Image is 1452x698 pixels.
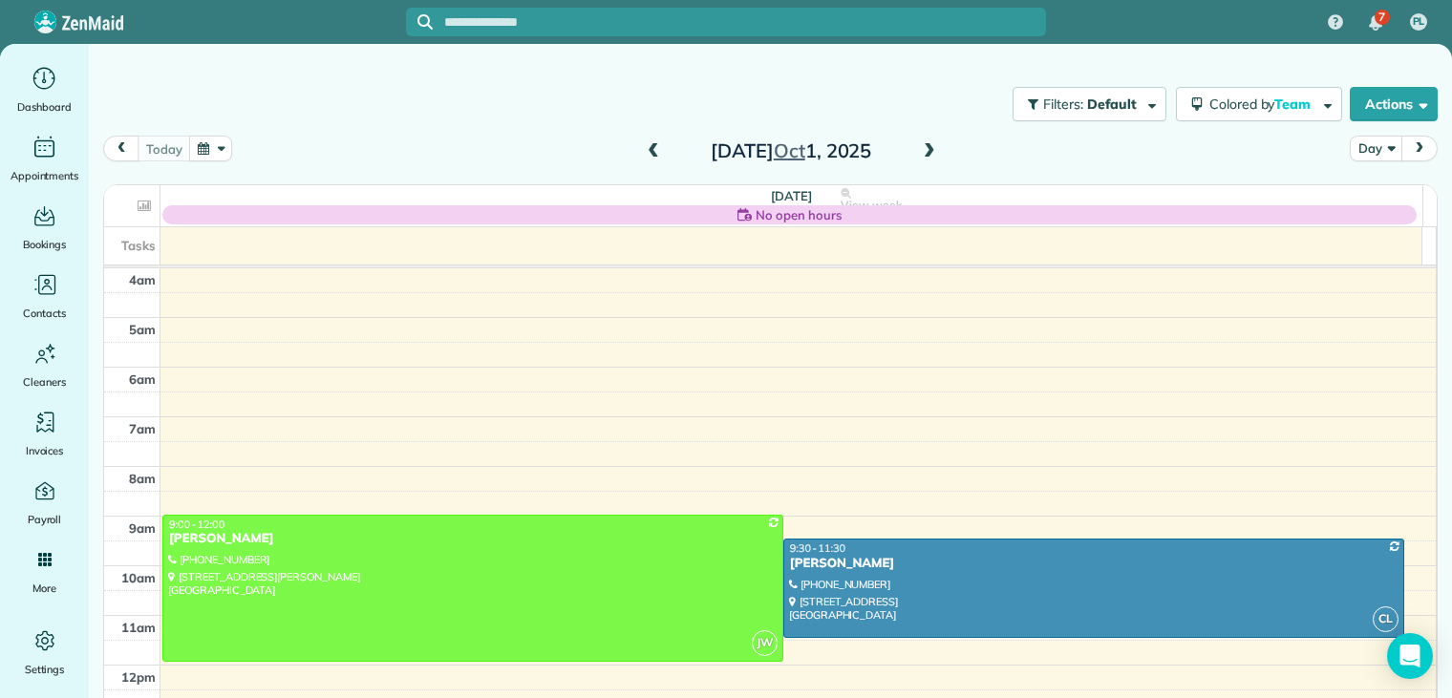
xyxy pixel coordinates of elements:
span: Colored by [1209,95,1317,113]
span: 11am [121,620,156,635]
span: Default [1087,95,1138,113]
span: PL [1413,14,1425,30]
span: Team [1274,95,1313,113]
button: Actions [1350,87,1438,121]
span: 7am [129,421,156,436]
span: 5am [129,322,156,337]
span: 6am [129,371,156,387]
span: 7 [1378,10,1385,25]
span: Invoices [26,441,64,460]
span: Dashboard [17,97,72,116]
span: CL [1373,606,1399,632]
button: next [1401,136,1438,161]
a: Filters: Default [1003,87,1166,121]
span: Payroll [28,510,62,529]
span: Tasks [121,238,156,253]
span: 12pm [121,669,156,685]
span: Settings [25,660,65,679]
span: 9:30 - 11:30 [790,541,845,555]
a: Appointments [8,132,81,185]
a: Invoices [8,407,81,460]
button: today [138,136,190,161]
a: Settings [8,625,81,679]
button: Colored byTeam [1176,87,1342,121]
span: 9:00 - 12:00 [169,518,224,531]
span: 9am [129,520,156,536]
span: More [32,579,56,598]
span: Bookings [23,235,67,254]
span: 10am [121,570,156,585]
a: Contacts [8,269,81,323]
span: View week [841,198,902,213]
span: [DATE] [771,188,812,203]
span: Cleaners [23,372,66,391]
button: Filters: Default [1013,87,1166,121]
h2: [DATE] 1, 2025 [672,140,910,161]
svg: Focus search [417,14,433,30]
span: JW [752,630,778,656]
a: Dashboard [8,63,81,116]
span: 8am [129,471,156,486]
div: 7 unread notifications [1356,2,1396,44]
span: Filters: [1043,95,1083,113]
a: Cleaners [8,338,81,391]
a: Bookings [8,201,81,254]
a: Payroll [8,476,81,529]
div: [PERSON_NAME] [168,531,778,547]
button: Focus search [406,14,433,30]
div: Open Intercom Messenger [1387,633,1433,679]
span: No open hours [756,205,842,224]
button: prev [103,136,139,161]
span: Appointments [11,166,79,185]
span: Contacts [23,304,66,323]
span: 4am [129,272,156,287]
span: Oct [774,138,805,162]
button: Day [1350,136,1402,161]
div: [PERSON_NAME] [789,556,1399,572]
